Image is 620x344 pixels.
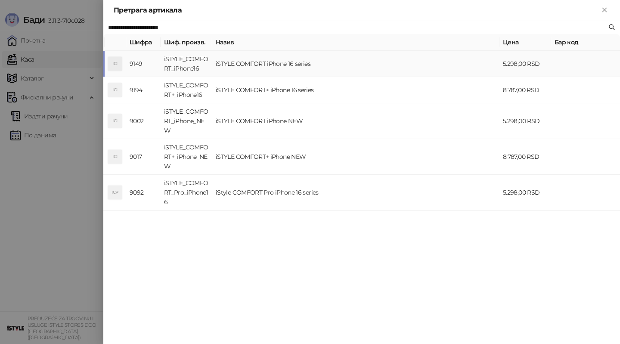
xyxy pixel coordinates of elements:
td: iSTYLE COMFORT+ iPhone 16 series [212,77,499,103]
td: 9017 [126,139,161,175]
td: 5.298,00 RSD [499,175,551,211]
td: 9092 [126,175,161,211]
th: Бар код [551,34,620,51]
div: ICI [108,57,122,71]
div: Претрага артикала [114,5,599,15]
td: iSTYLE_COMFORT+_iPhone_NEW [161,139,212,175]
td: iSTYLE_COMFORT+_iPhone16 [161,77,212,103]
td: iSTYLE COMFORT iPhone NEW [212,103,499,139]
td: iSTYLE COMFORT iPhone 16 series [212,51,499,77]
td: iSTYLE_COMFORT_iPhone_NEW [161,103,212,139]
td: iSTYLE COMFORT+ iPhone NEW [212,139,499,175]
button: Close [599,5,610,15]
div: ICI [108,83,122,97]
th: Цена [499,34,551,51]
th: Шифра [126,34,161,51]
td: 9149 [126,51,161,77]
td: iStyle COMFORT Pro iPhone 16 series [212,175,499,211]
td: 8.787,00 RSD [499,77,551,103]
td: iSTYLE_COMFORT_iPhone16 [161,51,212,77]
td: 8.787,00 RSD [499,139,551,175]
th: Шиф. произв. [161,34,212,51]
td: iSTYLE_COMFORT_Pro_iPhone16 [161,175,212,211]
th: Назив [212,34,499,51]
div: ICP [108,186,122,199]
td: 5.298,00 RSD [499,51,551,77]
td: 9194 [126,77,161,103]
div: ICI [108,150,122,164]
div: ICI [108,114,122,128]
td: 5.298,00 RSD [499,103,551,139]
td: 9002 [126,103,161,139]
